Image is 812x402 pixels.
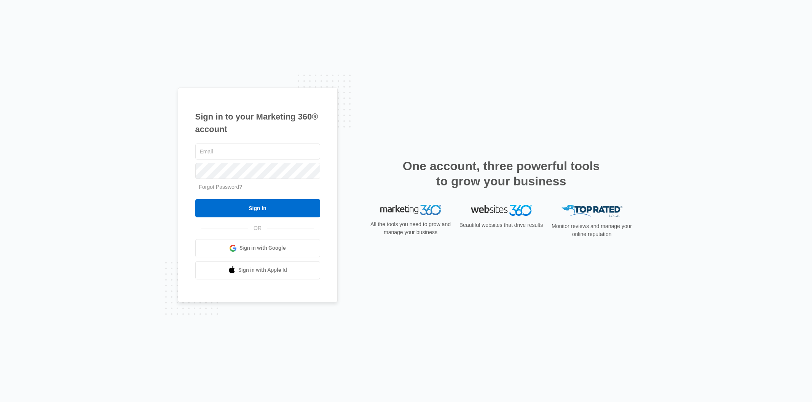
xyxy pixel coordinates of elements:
[199,184,242,190] a: Forgot Password?
[195,199,320,217] input: Sign In
[195,144,320,160] input: Email
[195,110,320,136] h1: Sign in to your Marketing 360® account
[400,158,602,189] h2: One account, three powerful tools to grow your business
[549,222,635,238] p: Monitor reviews and manage your online reputation
[239,244,286,252] span: Sign in with Google
[471,205,532,216] img: Websites 360
[195,239,320,257] a: Sign in with Google
[248,224,267,232] span: OR
[368,220,453,236] p: All the tools you need to grow and manage your business
[562,205,622,217] img: Top Rated Local
[238,266,287,274] span: Sign in with Apple Id
[459,221,544,229] p: Beautiful websites that drive results
[380,205,441,215] img: Marketing 360
[195,261,320,279] a: Sign in with Apple Id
